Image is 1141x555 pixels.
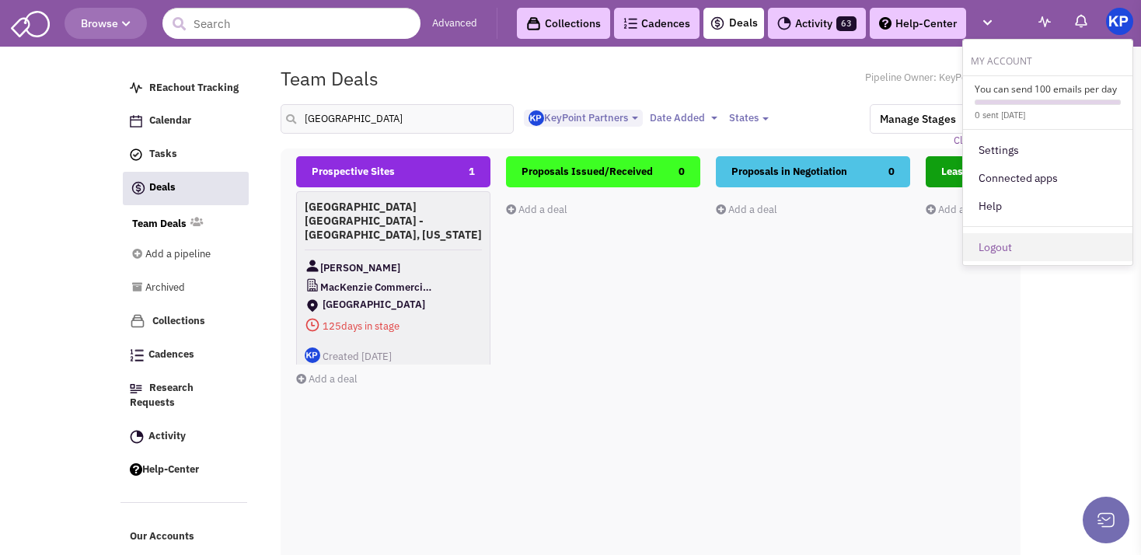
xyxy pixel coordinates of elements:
[81,16,131,30] span: Browse
[679,156,685,187] span: 0
[729,111,759,124] span: States
[870,104,966,134] button: Manage Stages
[522,165,653,178] span: Proposals Issued/Received
[162,8,420,39] input: Search
[506,203,567,216] a: Add a deal
[130,530,194,543] span: Our Accounts
[122,456,248,485] a: Help-Center
[870,8,966,39] a: Help-Center
[710,14,758,33] a: Deals
[130,148,142,161] img: icon-tasks.png
[130,384,142,393] img: Research.png
[963,51,1132,68] h6: My Account
[836,16,857,31] span: 63
[305,200,482,242] h4: [GEOGRAPHIC_DATA] [GEOGRAPHIC_DATA] - [GEOGRAPHIC_DATA], [US_STATE]
[122,140,248,169] a: Tasks
[963,136,1132,164] a: Settings
[517,8,610,39] a: Collections
[305,298,320,313] img: ShoppingCenter
[130,349,144,361] img: Cadences_logo.png
[149,148,177,161] span: Tasks
[963,164,1132,192] a: Connected apps
[524,110,643,127] button: KeyPoint Partners
[312,165,395,178] span: Prospective Sites
[149,81,239,94] span: REachout Tracking
[122,106,248,136] a: Calendar
[731,165,847,178] span: Proposals in Negotiation
[305,316,482,336] span: days in stage
[11,8,50,37] img: SmartAdmin
[305,277,320,293] img: CompanyLogo
[432,16,477,31] a: Advanced
[130,430,144,444] img: Activity.png
[148,429,186,442] span: Activity
[305,258,320,274] img: Contact Image
[710,14,725,33] img: icon-deals.svg
[320,258,400,277] span: [PERSON_NAME]
[323,298,462,310] span: [GEOGRAPHIC_DATA]
[130,313,145,329] img: icon-collection-lavender.png
[131,179,146,197] img: icon-deals.svg
[614,8,700,39] a: Cadences
[529,111,628,124] span: KeyPoint Partners
[941,165,1010,178] span: Lease Pending
[1106,8,1133,35] img: KeyPoint Partners
[623,18,637,29] img: Cadences_logo.png
[65,8,147,39] button: Browse
[768,8,866,39] a: Activity63
[123,172,249,205] a: Deals
[526,16,541,31] img: icon-collection-lavender-black.svg
[963,233,1132,261] a: Logout
[132,274,227,303] a: Archived
[152,314,205,327] span: Collections
[777,16,791,30] img: Activity.png
[724,110,773,127] button: States
[975,110,1025,120] small: 0 sent [DATE]
[323,319,341,333] span: 125
[645,110,722,127] button: Date Added
[132,240,227,270] a: Add a pipeline
[122,374,248,418] a: Research Requests
[305,317,320,333] img: icon-daysinstage-red.png
[122,74,248,103] a: REachout Tracking
[323,350,392,363] span: Created [DATE]
[879,17,892,30] img: help.png
[149,114,191,127] span: Calendar
[122,340,248,370] a: Cadences
[122,522,248,552] a: Our Accounts
[130,115,142,127] img: Calendar.png
[954,134,1021,148] a: Clear all filters
[281,68,379,89] h1: Team Deals
[132,217,187,232] a: Team Deals
[888,156,895,187] span: 0
[296,372,358,386] a: Add a deal
[650,111,705,124] span: Date Added
[130,382,194,410] span: Research Requests
[716,203,777,216] a: Add a deal
[320,277,431,297] span: MacKenzie Commercial Real Estate (Retail Brokers Network)
[281,104,514,134] input: Search deals
[865,71,1021,86] span: Pipeline Owner: KeyPoint Partners
[975,82,1121,96] h6: You can send 100 emails per day
[529,110,544,126] img: Gp5tB00MpEGTGSMiAkF79g.png
[122,422,248,452] a: Activity
[122,306,248,337] a: Collections
[963,192,1132,220] a: Help
[148,348,194,361] span: Cadences
[469,156,475,187] span: 1
[130,463,142,476] img: help.png
[926,203,987,216] a: Add a deal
